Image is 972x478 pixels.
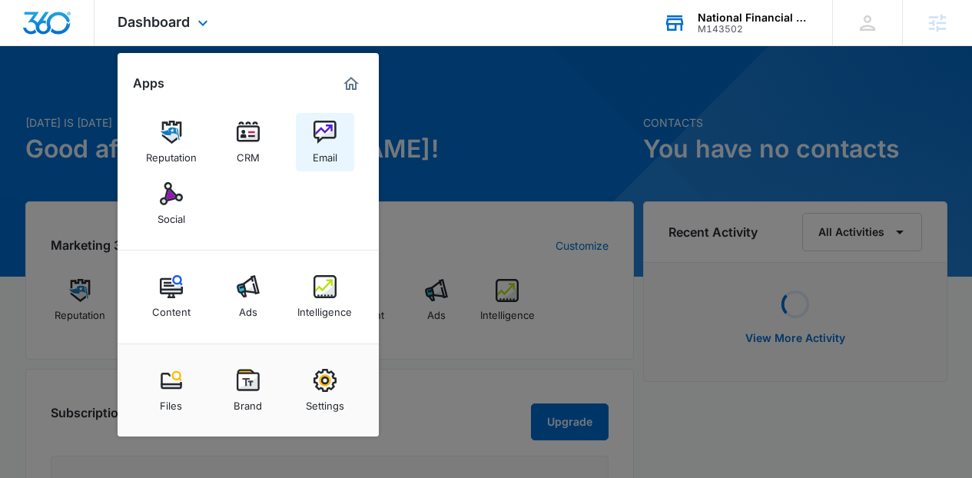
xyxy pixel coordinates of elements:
[219,267,277,326] a: Ads
[118,14,190,30] span: Dashboard
[339,71,363,96] a: Marketing 360® Dashboard
[160,392,182,412] div: Files
[698,12,810,24] div: account name
[297,298,352,318] div: Intelligence
[142,361,201,420] a: Files
[296,267,354,326] a: Intelligence
[142,113,201,171] a: Reputation
[313,144,337,164] div: Email
[306,392,344,412] div: Settings
[146,144,197,164] div: Reputation
[698,24,810,35] div: account id
[237,144,260,164] div: CRM
[158,205,185,225] div: Social
[133,76,164,91] h2: Apps
[219,113,277,171] a: CRM
[152,298,191,318] div: Content
[142,267,201,326] a: Content
[296,113,354,171] a: Email
[142,174,201,233] a: Social
[296,361,354,420] a: Settings
[219,361,277,420] a: Brand
[239,298,257,318] div: Ads
[234,392,262,412] div: Brand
